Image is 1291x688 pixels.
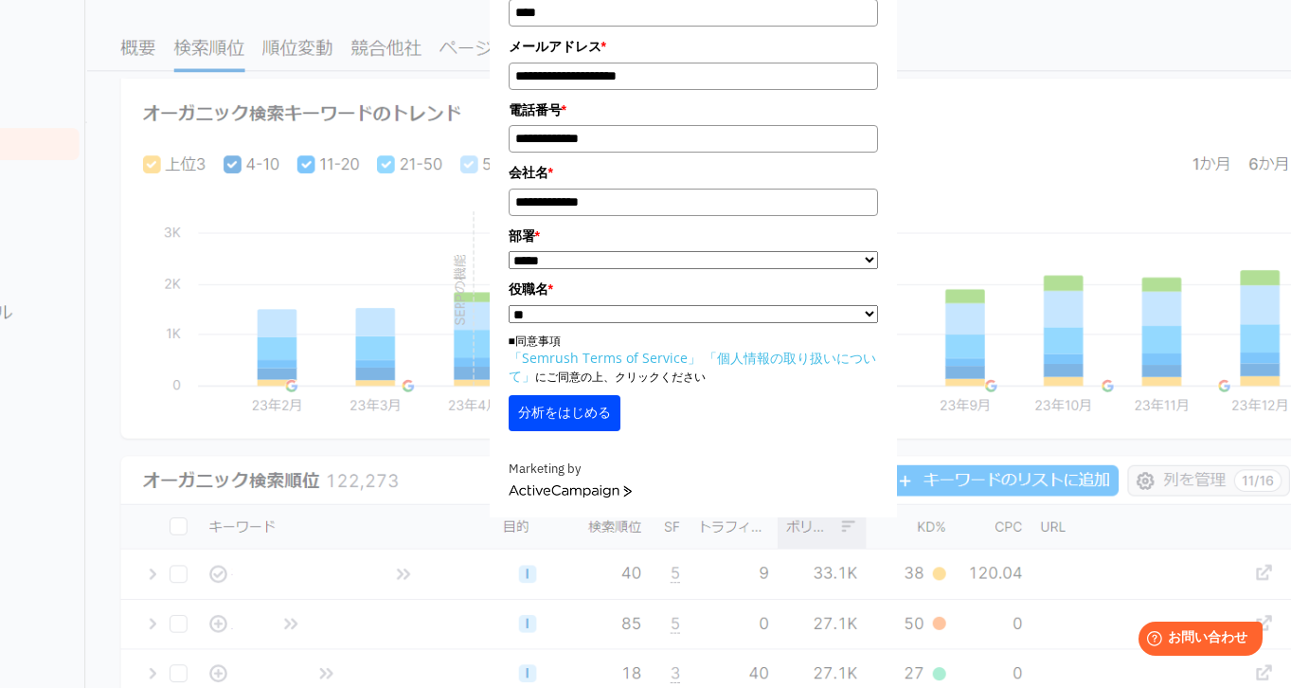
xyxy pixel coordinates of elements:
[509,349,701,367] a: 「Semrush Terms of Service」
[509,460,878,480] div: Marketing by
[509,36,878,57] label: メールアドレス
[1122,614,1270,667] iframe: Help widget launcher
[509,226,878,246] label: 部署
[509,100,878,120] label: 電話番号
[509,333,878,386] p: ■同意事項 にご同意の上、クリックください
[509,162,878,183] label: 会社名
[509,349,876,385] a: 「個人情報の取り扱いについて」
[509,279,878,299] label: 役職名
[509,395,620,431] button: 分析をはじめる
